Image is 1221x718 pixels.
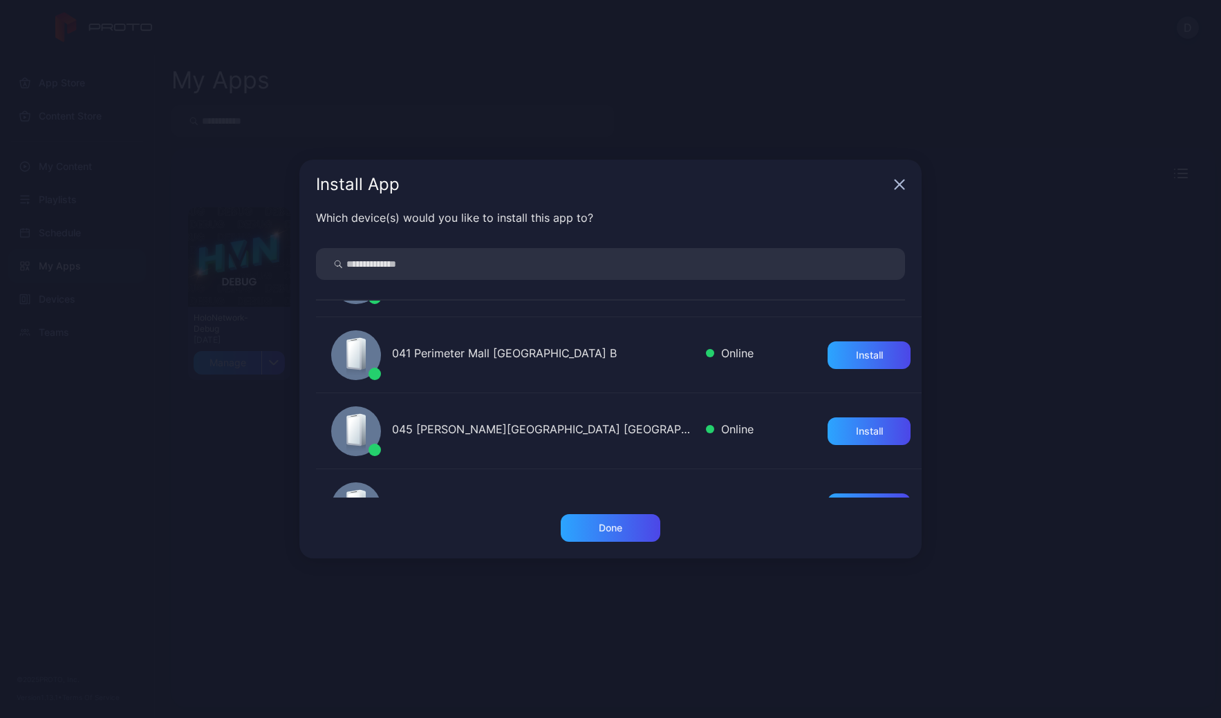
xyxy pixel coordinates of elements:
button: Install [828,341,911,369]
div: Done [599,522,622,533]
div: Which device(s) would you like to install this app to? [316,209,905,226]
div: [STREET_ADDRESS] [392,497,695,517]
div: Install App [316,176,888,193]
button: Done [561,514,660,542]
div: 041 Perimeter Mall [GEOGRAPHIC_DATA] B [392,345,695,365]
div: Install [856,426,883,437]
div: 045 [PERSON_NAME][GEOGRAPHIC_DATA] [GEOGRAPHIC_DATA] [392,421,695,441]
button: Install [828,417,911,445]
div: Install [856,350,883,361]
div: Online [706,345,754,365]
div: Online [706,421,754,441]
div: Online [706,497,754,517]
